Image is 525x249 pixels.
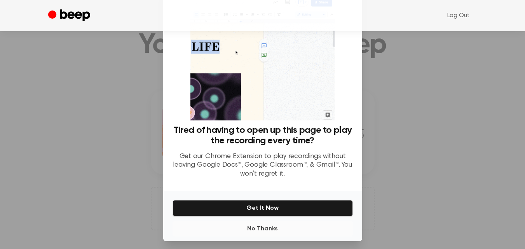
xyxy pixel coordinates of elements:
a: Log Out [440,6,477,25]
a: Beep [48,8,92,23]
button: No Thanks [173,221,353,237]
p: Get our Chrome Extension to play recordings without leaving Google Docs™, Google Classroom™, & Gm... [173,152,353,179]
button: Get It Now [173,200,353,216]
h3: Tired of having to open up this page to play the recording every time? [173,125,353,146]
